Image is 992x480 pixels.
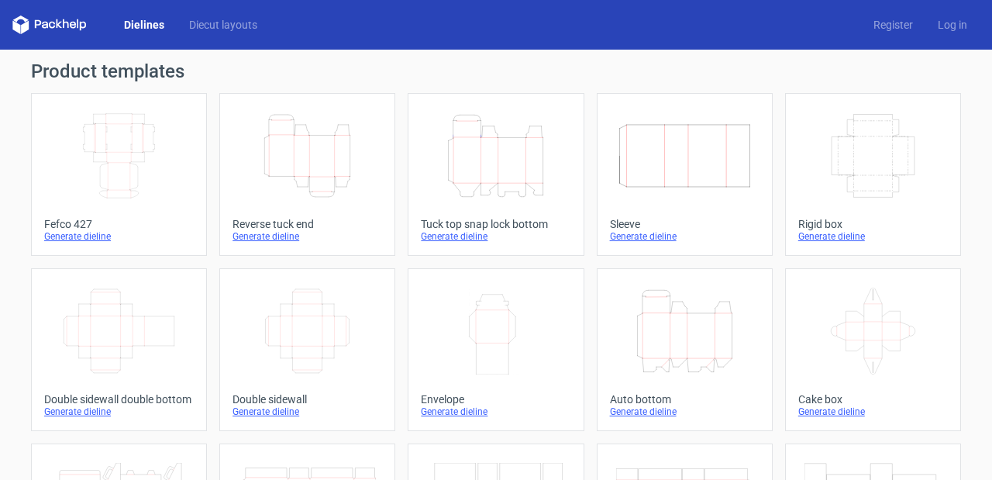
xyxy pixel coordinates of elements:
[44,230,194,243] div: Generate dieline
[597,268,773,431] a: Auto bottomGenerate dieline
[610,406,759,418] div: Generate dieline
[785,93,961,256] a: Rigid boxGenerate dieline
[861,17,925,33] a: Register
[219,93,395,256] a: Reverse tuck endGenerate dieline
[408,93,584,256] a: Tuck top snap lock bottomGenerate dieline
[44,406,194,418] div: Generate dieline
[219,268,395,431] a: Double sidewallGenerate dieline
[421,393,570,406] div: Envelope
[610,393,759,406] div: Auto bottom
[798,218,948,230] div: Rigid box
[232,406,382,418] div: Generate dieline
[44,218,194,230] div: Fefco 427
[610,230,759,243] div: Generate dieline
[232,218,382,230] div: Reverse tuck end
[421,218,570,230] div: Tuck top snap lock bottom
[597,93,773,256] a: SleeveGenerate dieline
[798,406,948,418] div: Generate dieline
[925,17,980,33] a: Log in
[408,268,584,431] a: EnvelopeGenerate dieline
[232,230,382,243] div: Generate dieline
[421,230,570,243] div: Generate dieline
[31,93,207,256] a: Fefco 427Generate dieline
[31,62,961,81] h1: Product templates
[421,406,570,418] div: Generate dieline
[177,17,270,33] a: Diecut layouts
[44,393,194,406] div: Double sidewall double bottom
[112,17,177,33] a: Dielines
[232,393,382,406] div: Double sidewall
[31,268,207,431] a: Double sidewall double bottomGenerate dieline
[610,218,759,230] div: Sleeve
[785,268,961,431] a: Cake boxGenerate dieline
[798,393,948,406] div: Cake box
[798,230,948,243] div: Generate dieline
